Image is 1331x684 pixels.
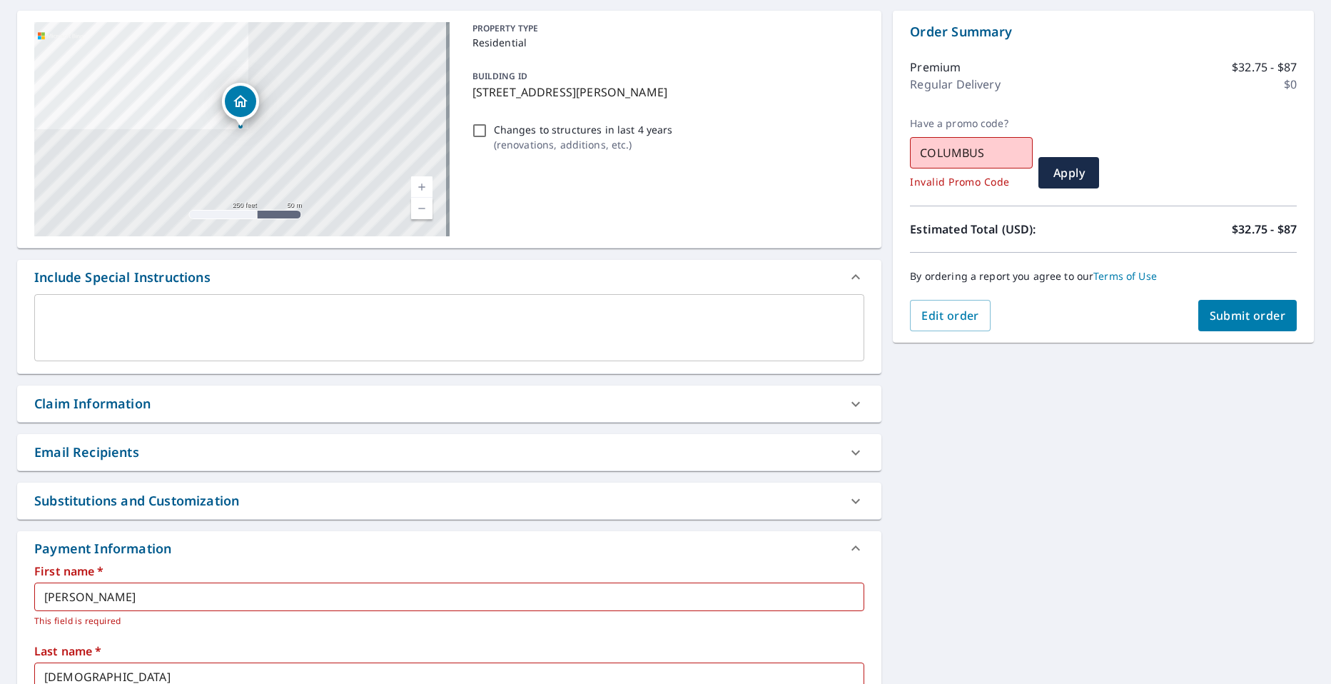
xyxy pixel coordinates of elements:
[17,531,881,565] div: Payment Information
[910,176,1023,188] p: Invalid Promo Code
[34,539,177,558] div: Payment Information
[494,122,673,137] p: Changes to structures in last 4 years
[34,491,239,511] div: Substitutions and Customization
[17,434,881,471] div: Email Recipients
[34,565,864,577] label: First name
[1050,165,1088,181] span: Apply
[910,300,991,331] button: Edit order
[34,394,151,413] div: Claim Information
[34,443,139,462] div: Email Recipients
[472,70,527,82] p: BUILDING ID
[1232,221,1297,238] p: $32.75 - $87
[34,614,854,628] p: This field is required
[17,386,881,422] div: Claim Information
[921,308,979,323] span: Edit order
[472,84,859,101] p: [STREET_ADDRESS][PERSON_NAME]
[910,22,1297,41] p: Order Summary
[910,117,1033,130] label: Have a promo code?
[472,22,859,35] p: PROPERTY TYPE
[494,137,673,152] p: ( renovations, additions, etc. )
[34,268,211,287] div: Include Special Instructions
[1210,308,1286,323] span: Submit order
[910,59,961,76] p: Premium
[1284,76,1297,93] p: $0
[472,35,859,50] p: Residential
[17,260,881,294] div: Include Special Instructions
[910,270,1297,283] p: By ordering a report you agree to our
[34,645,864,657] label: Last name
[910,76,1000,93] p: Regular Delivery
[17,483,881,519] div: Substitutions and Customization
[1232,59,1297,76] p: $32.75 - $87
[1038,157,1099,188] button: Apply
[910,221,1103,238] p: Estimated Total (USD):
[411,198,432,219] a: Current Level 17, Zoom Out
[1093,269,1157,283] a: Terms of Use
[222,83,259,127] div: Dropped pin, building 1, Residential property, 4231 Cooper Point Rd NW Olympia, WA 98502
[1198,300,1297,331] button: Submit order
[411,176,432,198] a: Current Level 17, Zoom In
